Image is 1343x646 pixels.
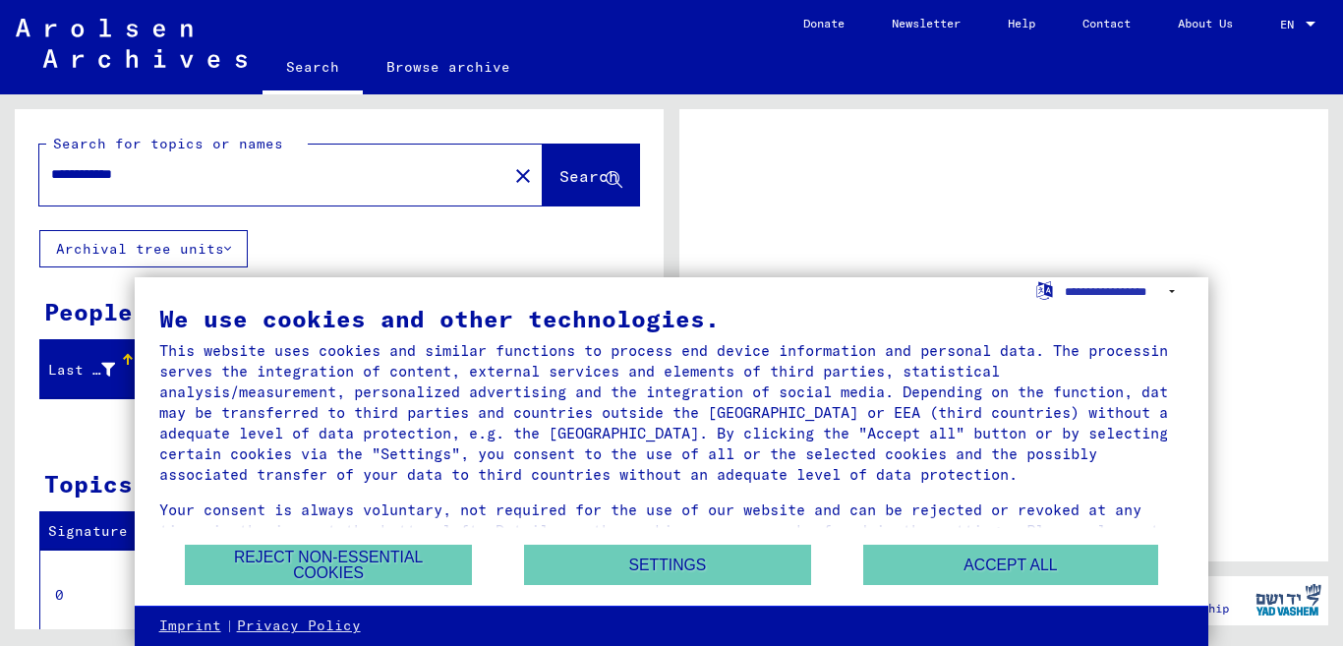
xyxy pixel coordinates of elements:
[263,43,363,94] a: Search
[1252,575,1325,624] img: yv_logo.png
[40,550,176,640] td: 0
[53,135,283,152] mat-label: Search for topics or names
[559,166,618,186] span: Search
[543,145,639,206] button: Search
[159,340,1185,485] div: This website uses cookies and similar functions to process end device information and personal da...
[159,499,1185,561] div: Your consent is always voluntary, not required for the use of our website and can be rejected or ...
[48,516,180,548] div: Signature
[503,155,543,195] button: Clear
[159,617,221,636] a: Imprint
[363,43,534,90] a: Browse archive
[16,19,247,68] img: Arolsen_neg.svg
[524,545,811,585] button: Settings
[48,354,140,385] div: Last Name
[185,545,472,585] button: Reject non-essential cookies
[48,360,115,381] div: Last Name
[44,294,133,329] div: People
[39,230,248,267] button: Archival tree units
[44,466,133,501] div: Topics
[237,617,361,636] a: Privacy Policy
[863,545,1158,585] button: Accept all
[1280,18,1302,31] span: EN
[40,342,136,397] mat-header-cell: Last Name
[511,164,535,188] mat-icon: close
[48,521,160,542] div: Signature
[159,307,1185,330] div: We use cookies and other technologies.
